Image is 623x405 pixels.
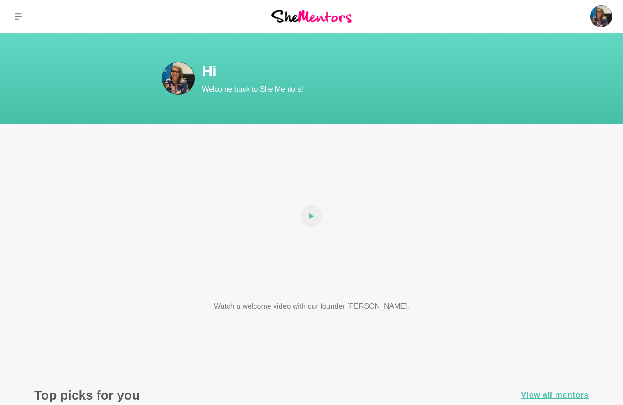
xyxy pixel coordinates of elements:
img: She Mentors Logo [271,10,352,22]
img: Kate Vertsonis [590,5,612,27]
p: Welcome back to She Mentors! [202,84,530,95]
h3: Top picks for you [34,387,140,403]
p: Watch a welcome video with our founder [PERSON_NAME]. [180,301,443,312]
h1: Hi [202,62,530,80]
img: Kate Vertsonis [162,62,195,95]
a: View all mentors [521,389,589,402]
